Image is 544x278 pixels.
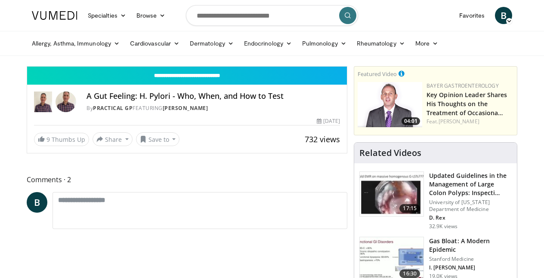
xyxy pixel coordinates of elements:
[427,91,507,117] a: Key Opinion Leader Shares His Thoughts on the Treatment of Occasiona…
[359,171,512,230] a: 17:15 Updated Guidelines in the Management of Large Colon Polyps: Inspecti… University of [US_STA...
[352,35,410,52] a: Rheumatology
[360,172,423,217] img: dfcfcb0d-b871-4e1a-9f0c-9f64970f7dd8.150x105_q85_crop-smart_upscale.jpg
[27,174,347,185] span: Comments 2
[83,7,131,24] a: Specialties
[399,269,420,278] span: 16:30
[239,35,297,52] a: Endocrinology
[429,214,512,221] p: D. Rex
[439,118,479,125] a: [PERSON_NAME]
[34,133,89,146] a: 9 Thumbs Up
[93,132,133,146] button: Share
[429,264,512,271] p: I. [PERSON_NAME]
[429,199,512,213] p: University of [US_STATE] Department of Medicine
[358,82,422,127] a: 04:01
[429,171,512,197] h3: Updated Guidelines in the Management of Large Colon Polyps: Inspecti…
[185,35,239,52] a: Dermatology
[27,35,125,52] a: Allergy, Asthma, Immunology
[305,134,340,144] span: 732 views
[34,92,52,112] img: Practical GP
[399,204,420,213] span: 17:15
[410,35,443,52] a: More
[495,7,512,24] a: B
[427,118,513,125] div: Feat.
[297,35,352,52] a: Pulmonology
[358,70,397,78] small: Featured Video
[429,256,512,263] p: Stanford Medicine
[429,237,512,254] h3: Gas Bloat: A Modern Epidemic
[87,92,340,101] h4: A Gut Feeling: H. Pylori - Who, When, and How to Test
[359,148,421,158] h4: Related Videos
[125,35,185,52] a: Cardiovascular
[87,104,340,112] div: By FEATURING
[358,82,422,127] img: 9828b8df-38ad-4333-b93d-bb657251ca89.png.150x105_q85_crop-smart_upscale.png
[163,104,208,112] a: [PERSON_NAME]
[454,7,490,24] a: Favorites
[93,104,133,112] a: Practical GP
[427,82,499,89] a: Bayer Gastroenterology
[32,11,77,20] img: VuMedi Logo
[56,92,76,112] img: Avatar
[429,223,457,230] p: 32.9K views
[186,5,358,26] input: Search topics, interventions
[46,135,50,144] span: 9
[317,117,340,125] div: [DATE]
[402,117,420,125] span: 04:01
[136,132,180,146] button: Save to
[27,192,47,213] a: B
[131,7,171,24] a: Browse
